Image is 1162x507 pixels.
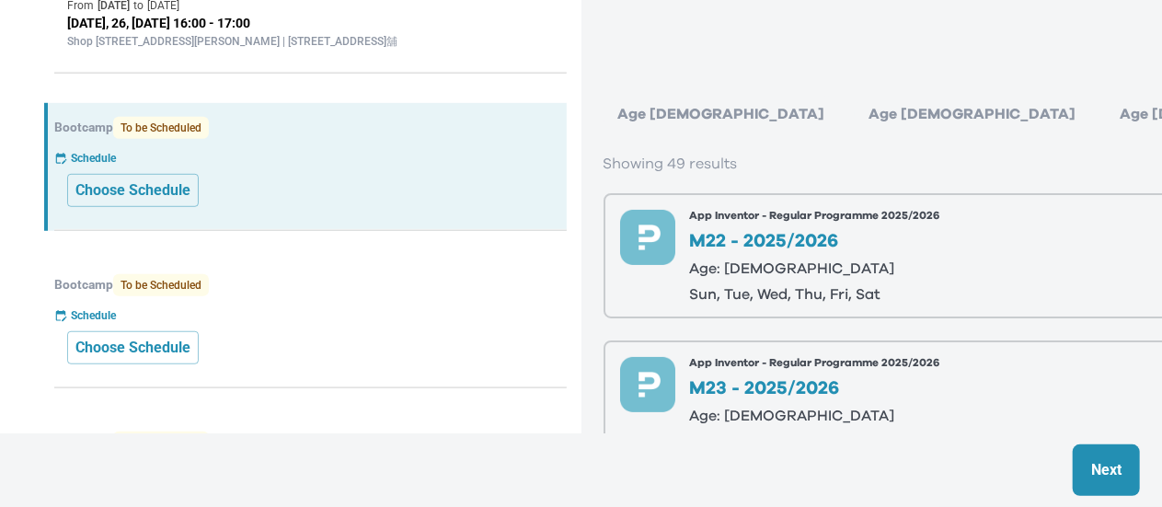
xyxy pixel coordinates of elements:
[113,274,209,296] span: To be Scheduled
[54,274,567,296] p: Bootcamp
[690,261,940,276] p: Age: [DEMOGRAPHIC_DATA]
[67,331,199,364] button: Choose Schedule
[690,210,940,221] p: App Inventor - Regular Programme 2025/2026
[67,33,554,50] p: Shop [STREET_ADDRESS][PERSON_NAME] | [STREET_ADDRESS]舖
[75,179,190,202] p: Choose Schedule
[67,174,199,207] button: Choose Schedule
[620,357,675,412] img: preface-course-icon
[71,307,116,324] p: Schedule
[54,117,567,139] p: Bootcamp
[690,357,940,368] p: App Inventor - Regular Programme 2025/2026
[113,432,209,454] span: To be Scheduled
[113,117,209,139] span: To be Scheduled
[620,210,675,265] img: preface-course-icon
[690,232,940,250] p: M22 - 2025/2026
[604,96,840,133] div: Age [DEMOGRAPHIC_DATA]
[67,14,554,33] p: [DATE], 26, [DATE] 16:00 - 17:00
[71,150,116,167] p: Schedule
[1073,444,1140,496] button: Next
[1091,459,1122,481] p: Next
[690,409,940,423] p: Age: [DEMOGRAPHIC_DATA]
[54,432,567,454] p: Bootcamp
[690,379,940,398] p: M23 - 2025/2026
[855,96,1091,133] div: Age [DEMOGRAPHIC_DATA]
[690,287,940,302] p: sun, tue, wed, thu, fri, sat
[75,337,190,359] p: Choose Schedule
